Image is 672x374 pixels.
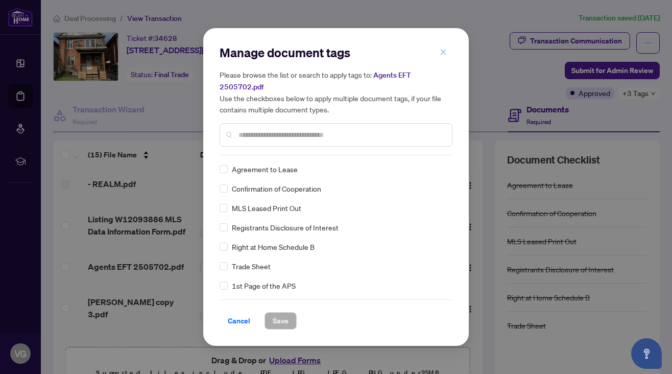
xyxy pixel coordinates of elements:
span: Right at Home Schedule B [232,241,315,252]
h5: Please browse the list or search to apply tags to: Use the checkboxes below to apply multiple doc... [220,69,452,115]
span: Registrants Disclosure of Interest [232,222,339,233]
h2: Manage document tags [220,44,452,61]
span: 1st Page of the APS [232,280,296,291]
span: MLS Leased Print Out [232,202,301,214]
span: Confirmation of Cooperation [232,183,321,194]
button: Open asap [631,338,662,369]
button: Save [265,312,297,330]
button: Cancel [220,312,258,330]
span: Cancel [228,313,250,329]
span: Agreement to Lease [232,163,298,175]
span: Trade Sheet [232,261,271,272]
span: close [440,49,447,56]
